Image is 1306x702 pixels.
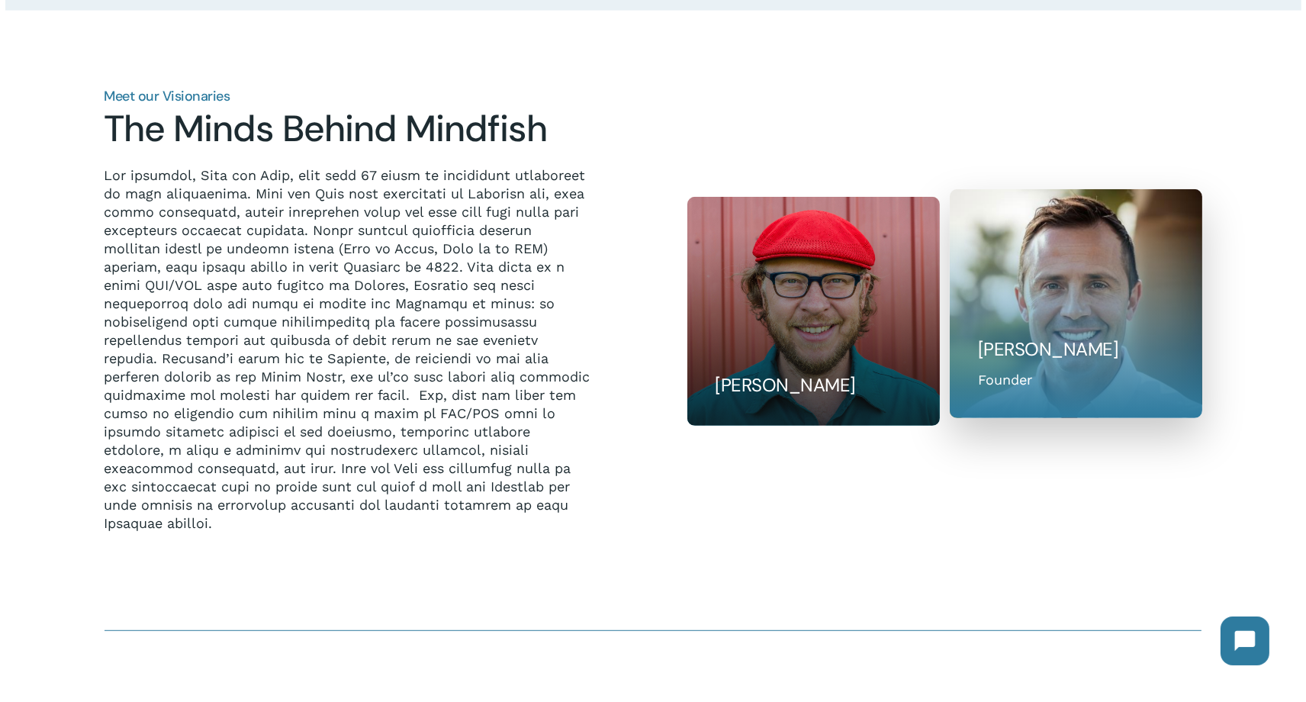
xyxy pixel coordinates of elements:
h2: The Minds Behind Mindfish [104,107,590,151]
p: Lor ipsumdol, Sita con Adip, elit sedd 67 eiusm te incididunt utlaboreet do magn aliquaenima. Min... [104,166,590,533]
iframe: Chatbot [1205,601,1285,681]
h3: Meet our Visionaries [104,89,590,103]
div: Founder [978,369,1032,390]
h5: [PERSON_NAME] [715,373,912,398]
h5: [PERSON_NAME] [978,337,1175,362]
